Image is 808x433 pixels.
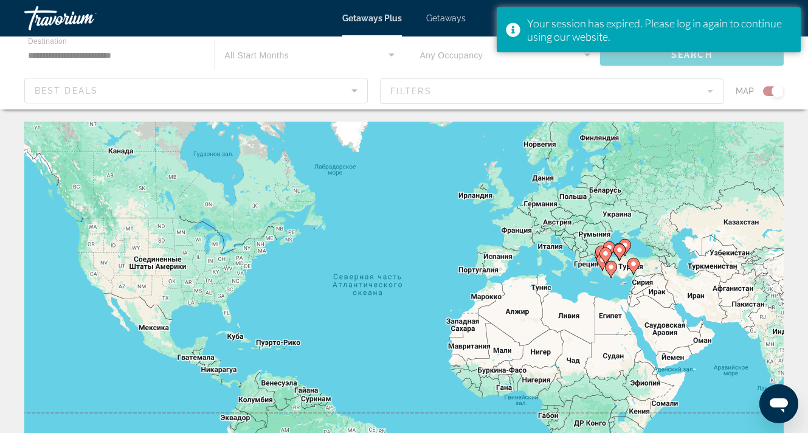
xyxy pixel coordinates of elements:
div: Your session has expired. Please log in again to continue using our website. [527,16,792,43]
iframe: Кнопка запуска окна обмена сообщениями [759,384,798,423]
a: Getaways [426,13,466,23]
a: Getaways Plus [342,13,402,23]
a: Travorium [24,2,146,34]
